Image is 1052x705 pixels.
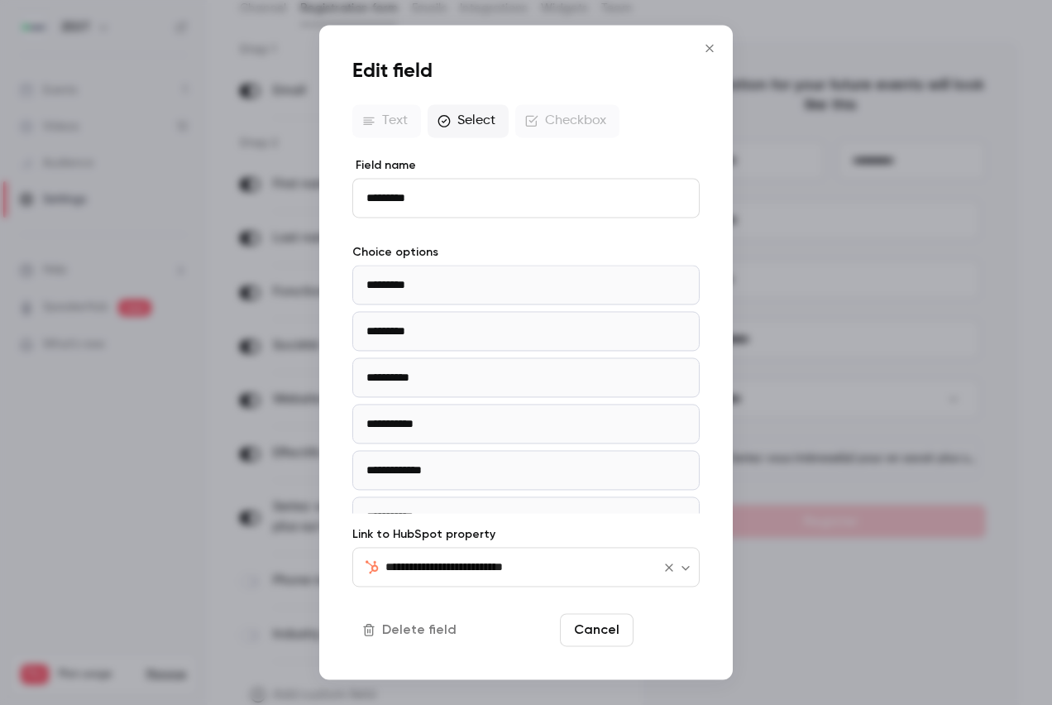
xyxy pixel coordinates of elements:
button: Close [693,31,726,65]
button: Clear [659,558,679,578]
label: Choice options [352,244,700,261]
label: Field name [352,157,700,174]
h1: Edit field [352,58,700,84]
button: Cancel [560,614,634,647]
button: Save [640,614,700,647]
button: Delete field [352,614,470,647]
label: Link to HubSpot property [352,526,700,543]
button: Open [677,559,694,576]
